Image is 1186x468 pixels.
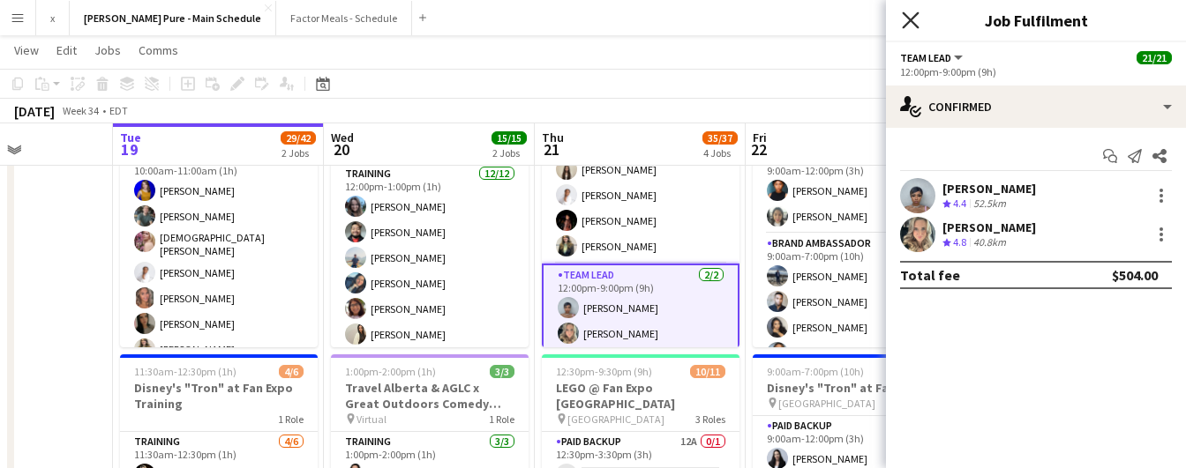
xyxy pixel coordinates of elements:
div: Total fee [900,266,960,284]
div: 2 Jobs [281,146,315,160]
div: Confirmed [886,85,1186,128]
div: [DATE] [14,102,55,120]
span: 29/42 [281,131,316,145]
button: x [36,1,70,35]
span: [GEOGRAPHIC_DATA] [778,397,875,410]
span: Edit [56,42,77,58]
span: 4.8 [953,235,966,249]
a: Jobs [87,39,128,62]
span: 10/11 [690,365,725,378]
button: [PERSON_NAME] Pure - Main Schedule [70,1,276,35]
span: View [14,42,39,58]
h3: Disney's "Tron" at Fan Expo [753,380,950,396]
app-card-role: Paid Backup2/29:00am-12:00pm (3h)[PERSON_NAME][PERSON_NAME] [753,148,950,234]
h3: Disney's "Tron" at Fan Expo Training [120,380,318,412]
button: Factor Meals - Schedule [276,1,412,35]
span: Fri [753,130,767,145]
span: 22 [750,139,767,160]
span: Week 34 [58,104,102,117]
h3: LEGO @ Fan Expo [GEOGRAPHIC_DATA] [542,380,739,412]
div: $504.00 [1112,266,1158,284]
span: 20 [328,139,354,160]
app-card-role: Brand Ambassador6/69:00am-7:00pm (10h)[PERSON_NAME][PERSON_NAME][PERSON_NAME][PERSON_NAME] [753,234,950,421]
span: 4/6 [279,365,304,378]
app-job-card: 9:00am-7:00pm (10h)21/21Disney Fan Expo MTCC5 RolesPaid Backup2/29:00am-12:00pm (3h)[PERSON_NAME]... [753,86,950,347]
span: 3/3 [490,365,514,378]
button: Team Lead [900,51,965,64]
span: [GEOGRAPHIC_DATA] [567,412,664,426]
div: 2 Jobs [492,146,526,160]
span: 21 [539,139,564,160]
a: Edit [49,39,84,62]
span: 3 Roles [695,412,725,426]
a: Comms [131,39,185,62]
div: EDT [109,104,128,117]
div: 4 Jobs [703,146,737,160]
span: 1 Role [278,412,304,426]
span: Thu [542,130,564,145]
div: [PERSON_NAME] [942,219,1036,235]
span: 1:00pm-2:00pm (1h) [345,365,436,378]
span: Wed [331,130,354,145]
app-job-card: 10:00am-11:00am (1h)25/36Disney's Fan Expo Training1 RoleTraining2I25/3610:00am-11:00am (1h)[PERS... [120,86,318,347]
app-card-role: Team Lead2/212:00pm-9:00pm (9h)[PERSON_NAME][PERSON_NAME] [542,264,739,353]
h3: Job Fulfilment [886,9,1186,32]
span: 12:30pm-9:30pm (9h) [556,365,652,378]
span: Comms [139,42,178,58]
span: Jobs [94,42,121,58]
a: View [7,39,46,62]
div: 52.5km [970,197,1010,212]
span: Virtual [357,412,387,426]
div: 40.8km [970,235,1010,250]
div: 12:00pm-9:00pm (9h) [900,65,1172,78]
span: 9:00am-7:00pm (10h) [767,365,864,378]
h3: Travel Alberta & AGLC x Great Outdoors Comedy Festival Training [331,380,529,412]
span: 11:30am-12:30pm (1h) [134,365,236,378]
div: [PERSON_NAME] [942,181,1036,197]
app-card-role: Brand Ambassador5/512:00pm-9:00pm (9h)[PERSON_NAME][PERSON_NAME][PERSON_NAME][PERSON_NAME][PERSON... [542,101,739,264]
span: 4.4 [953,197,966,210]
span: 19 [117,139,141,160]
span: Tue [120,130,141,145]
span: Team Lead [900,51,951,64]
span: 1 Role [489,412,514,426]
span: 21/21 [1137,51,1172,64]
app-job-card: 12:00pm-9:00pm (9h)21/21Disney Fan Expo MTCC5 Roles[PERSON_NAME]Brand Ambassador5/512:00pm-9:00pm... [542,86,739,347]
app-job-card: 12:00pm-1:00pm (1h)12/12LEGO @ Fan Expo Toronto Training Virtual1 RoleTraining12/1212:00pm-1:00pm... [331,86,529,347]
span: 15/15 [492,131,527,145]
span: 35/37 [702,131,738,145]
